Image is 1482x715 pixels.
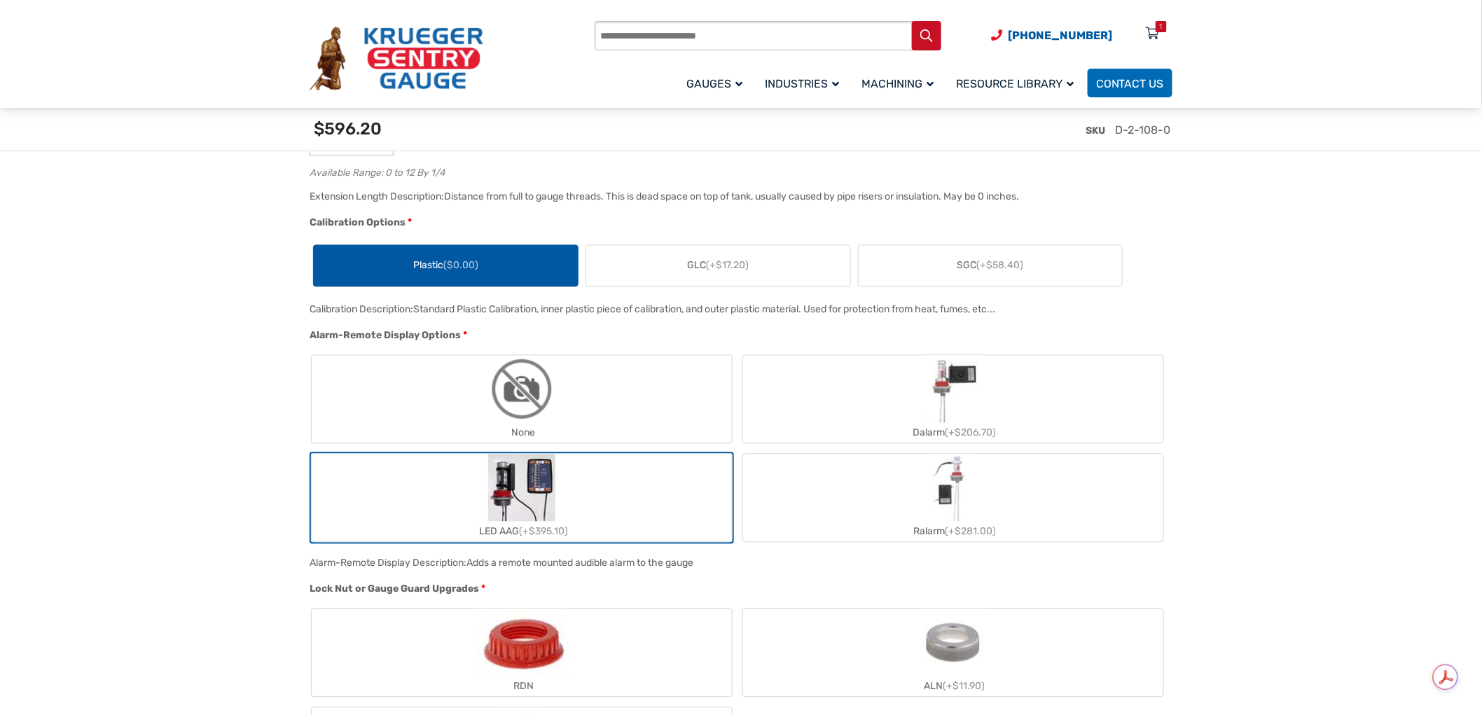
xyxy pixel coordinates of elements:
[686,77,742,90] span: Gauges
[1096,77,1164,90] span: Contact Us
[943,681,985,693] span: (+$11.90)
[743,609,1163,697] label: ALN
[312,423,732,443] div: None
[945,526,996,538] span: (+$281.00)
[765,77,839,90] span: Industries
[310,217,406,229] span: Calibration Options
[463,328,467,343] abbr: required
[977,260,1024,272] span: (+$58.40)
[957,258,1024,273] span: SGC
[861,77,934,90] span: Machining
[956,77,1074,90] span: Resource Library
[310,583,479,595] span: Lock Nut or Gauge Guard Upgrades
[413,258,478,273] span: Plastic
[948,67,1088,99] a: Resource Library
[756,67,853,99] a: Industries
[310,165,1165,178] div: Available Range: 0 to 12 By 1/4
[991,27,1112,44] a: Phone Number (920) 434-8860
[466,557,693,569] div: Adds a remote mounted audible alarm to the gauge
[743,676,1163,697] div: ALN
[743,522,1163,542] div: Ralarm
[310,304,413,316] span: Calibration Description:
[310,557,466,569] span: Alarm-Remote Display Description:
[946,427,997,439] span: (+$206.70)
[743,423,1163,443] div: Dalarm
[312,454,732,542] label: LED AAG
[687,258,749,273] span: GLC
[408,216,412,230] abbr: required
[519,526,568,538] span: (+$395.10)
[853,67,948,99] a: Machining
[413,304,995,316] div: Standard Plastic Calibration, inner plastic piece of calibration, and outer plastic material. Use...
[1086,125,1105,137] span: SKU
[310,191,444,203] span: Extension Length Description:
[1008,29,1112,42] span: [PHONE_NUMBER]
[310,330,461,342] span: Alarm-Remote Display Options
[444,191,1019,203] div: Distance from full to gauge threads. This is dead space on top of tank, usually caused by pipe ri...
[1116,123,1171,137] span: D-2-108-0
[443,260,478,272] span: ($0.00)
[1088,69,1172,97] a: Contact Us
[678,67,756,99] a: Gauges
[312,609,732,697] label: RDN
[481,582,485,597] abbr: required
[312,676,732,697] div: RDN
[312,522,732,542] div: LED AAG
[1160,21,1163,32] div: 1
[706,260,749,272] span: (+$17.20)
[310,27,483,91] img: Krueger Sentry Gauge
[743,454,1163,542] label: Ralarm
[743,356,1163,443] label: Dalarm
[312,356,732,443] label: None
